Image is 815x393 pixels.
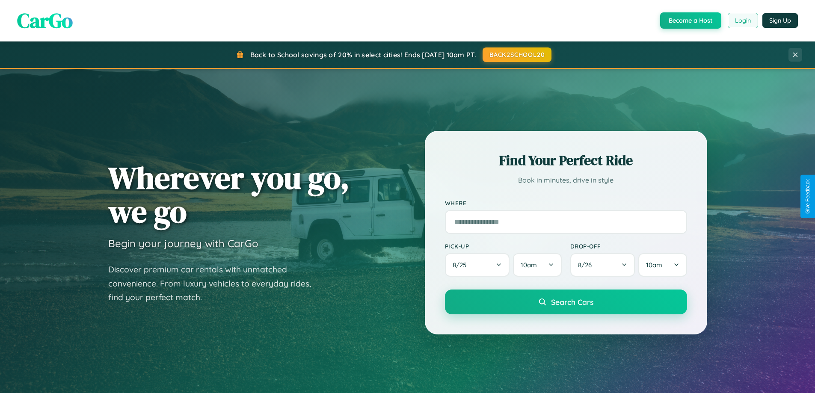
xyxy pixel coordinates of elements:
div: Give Feedback [805,179,811,214]
h3: Begin your journey with CarGo [108,237,258,250]
button: Sign Up [762,13,798,28]
span: 10am [646,261,662,269]
label: Drop-off [570,242,687,250]
span: Back to School savings of 20% in select cities! Ends [DATE] 10am PT. [250,50,476,59]
label: Where [445,199,687,207]
p: Book in minutes, drive in style [445,174,687,186]
button: Login [728,13,758,28]
button: 8/25 [445,253,510,277]
span: Search Cars [551,297,593,307]
label: Pick-up [445,242,562,250]
button: Search Cars [445,290,687,314]
button: 10am [513,253,561,277]
span: 10am [521,261,537,269]
button: BACK2SCHOOL20 [483,47,551,62]
span: 8 / 26 [578,261,596,269]
p: Discover premium car rentals with unmatched convenience. From luxury vehicles to everyday rides, ... [108,263,322,304]
button: 10am [638,253,687,277]
button: Become a Host [660,12,721,29]
button: 8/26 [570,253,635,277]
span: CarGo [17,6,73,35]
span: 8 / 25 [453,261,471,269]
h1: Wherever you go, we go [108,161,350,228]
h2: Find Your Perfect Ride [445,151,687,170]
